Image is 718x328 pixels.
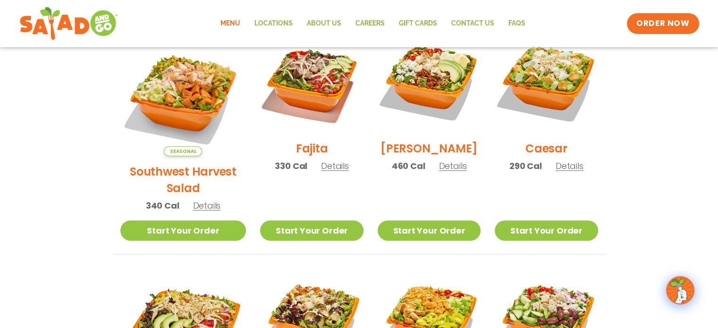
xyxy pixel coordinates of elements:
a: GIFT CARDS [392,13,444,34]
img: Product photo for Caesar Salad [495,30,598,133]
a: Menu [213,13,247,34]
a: ORDER NOW [627,13,699,34]
span: Details [321,160,349,172]
a: Start Your Order [495,220,598,241]
a: Careers [348,13,392,34]
h2: Southwest Harvest Salad [120,163,246,196]
h2: Fajita [296,140,328,157]
a: About Us [300,13,348,34]
a: Start Your Order [120,220,246,241]
span: 290 Cal [509,160,542,172]
img: Product photo for Cobb Salad [378,30,481,133]
img: new-SAG-logo-768×292 [19,5,119,42]
img: Product photo for Southwest Harvest Salad [120,30,246,156]
a: Start Your Order [378,220,481,241]
span: Details [556,160,583,172]
span: Details [193,200,220,211]
span: Details [439,160,466,172]
span: 340 Cal [146,199,179,212]
a: Start Your Order [260,220,363,241]
h2: [PERSON_NAME] [380,140,478,157]
img: wpChatIcon [667,277,693,303]
span: 330 Cal [275,160,307,172]
a: Contact Us [444,13,501,34]
a: Locations [247,13,300,34]
span: Seasonal [164,146,202,156]
nav: Menu [213,13,532,34]
span: ORDER NOW [636,18,689,29]
span: 460 Cal [392,160,425,172]
h2: Caesar [525,140,567,157]
a: FAQs [501,13,532,34]
img: Product photo for Fajita Salad [260,30,363,133]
